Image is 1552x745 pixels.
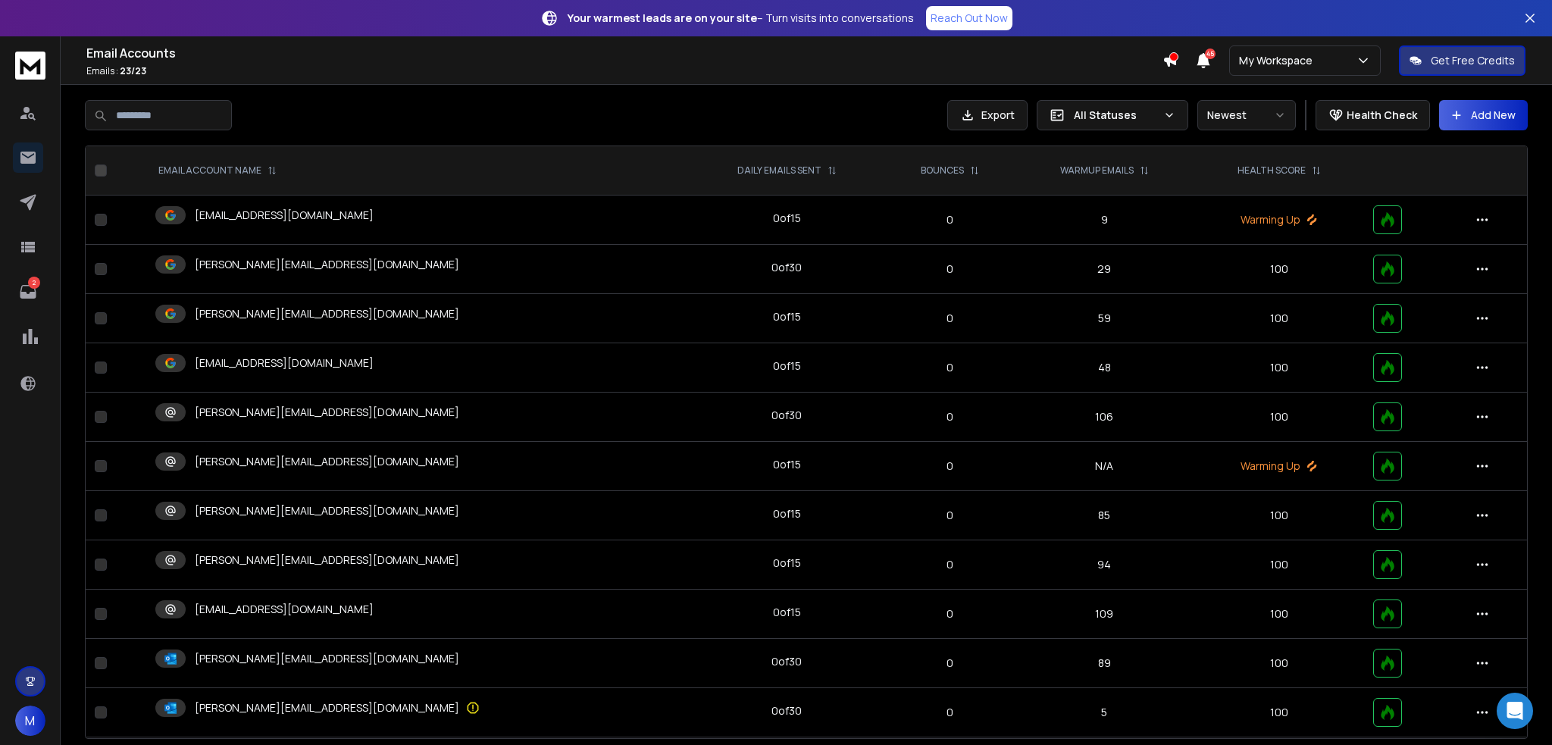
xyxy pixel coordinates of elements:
td: 85 [1015,491,1194,540]
p: Get Free Credits [1431,53,1515,68]
p: 0 [893,459,1006,474]
p: Warming Up [1203,212,1355,227]
button: Export [947,100,1028,130]
td: N/A [1015,442,1194,491]
td: 5 [1015,688,1194,737]
img: logo [15,52,45,80]
div: 0 of 30 [771,260,802,275]
td: 100 [1194,294,1364,343]
p: [PERSON_NAME][EMAIL_ADDRESS][DOMAIN_NAME] [195,700,459,715]
div: Open Intercom Messenger [1497,693,1533,729]
p: 0 [893,409,1006,424]
div: 0 of 30 [771,654,802,669]
div: 0 of 15 [773,358,801,374]
p: 0 [893,311,1006,326]
td: 109 [1015,590,1194,639]
td: 100 [1194,540,1364,590]
td: 100 [1194,343,1364,393]
div: 0 of 15 [773,211,801,226]
td: 59 [1015,294,1194,343]
div: 0 of 15 [773,605,801,620]
p: – Turn visits into conversations [568,11,914,26]
p: 0 [893,508,1006,523]
p: 0 [893,212,1006,227]
span: 45 [1205,49,1216,59]
p: [EMAIL_ADDRESS][DOMAIN_NAME] [195,602,374,617]
p: [PERSON_NAME][EMAIL_ADDRESS][DOMAIN_NAME] [195,552,459,568]
p: [PERSON_NAME][EMAIL_ADDRESS][DOMAIN_NAME] [195,405,459,420]
p: Reach Out Now [931,11,1008,26]
p: 0 [893,705,1006,720]
p: [PERSON_NAME][EMAIL_ADDRESS][DOMAIN_NAME] [195,454,459,469]
td: 100 [1194,393,1364,442]
div: 0 of 15 [773,506,801,521]
button: Add New [1439,100,1528,130]
button: Health Check [1316,100,1430,130]
td: 94 [1015,540,1194,590]
td: 89 [1015,639,1194,688]
div: 0 of 30 [771,408,802,423]
h1: Email Accounts [86,44,1162,62]
p: [PERSON_NAME][EMAIL_ADDRESS][DOMAIN_NAME] [195,306,459,321]
div: 0 of 30 [771,703,802,718]
p: [PERSON_NAME][EMAIL_ADDRESS][DOMAIN_NAME] [195,651,459,666]
td: 100 [1194,590,1364,639]
td: 29 [1015,245,1194,294]
strong: Your warmest leads are on your site [568,11,757,25]
a: Reach Out Now [926,6,1012,30]
p: [PERSON_NAME][EMAIL_ADDRESS][DOMAIN_NAME] [195,257,459,272]
p: BOUNCES [921,164,964,177]
p: 2 [28,277,40,289]
div: 0 of 15 [773,556,801,571]
td: 48 [1015,343,1194,393]
p: Emails : [86,65,1162,77]
td: 9 [1015,196,1194,245]
p: Health Check [1347,108,1417,123]
p: [EMAIL_ADDRESS][DOMAIN_NAME] [195,355,374,371]
p: 0 [893,606,1006,621]
div: 0 of 15 [773,457,801,472]
td: 100 [1194,688,1364,737]
td: 100 [1194,639,1364,688]
p: 0 [893,261,1006,277]
p: [EMAIL_ADDRESS][DOMAIN_NAME] [195,208,374,223]
button: Get Free Credits [1399,45,1525,76]
p: WARMUP EMAILS [1060,164,1134,177]
p: DAILY EMAILS SENT [737,164,821,177]
p: HEALTH SCORE [1238,164,1306,177]
p: All Statuses [1074,108,1157,123]
p: 0 [893,557,1006,572]
button: Newest [1197,100,1296,130]
button: M [15,706,45,736]
td: 100 [1194,245,1364,294]
td: 106 [1015,393,1194,442]
p: [PERSON_NAME][EMAIL_ADDRESS][DOMAIN_NAME] [195,503,459,518]
td: 100 [1194,491,1364,540]
div: EMAIL ACCOUNT NAME [158,164,277,177]
p: My Workspace [1239,53,1319,68]
p: 0 [893,360,1006,375]
div: 0 of 15 [773,309,801,324]
span: 23 / 23 [120,64,146,77]
a: 2 [13,277,43,307]
p: Warming Up [1203,459,1355,474]
p: 0 [893,656,1006,671]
